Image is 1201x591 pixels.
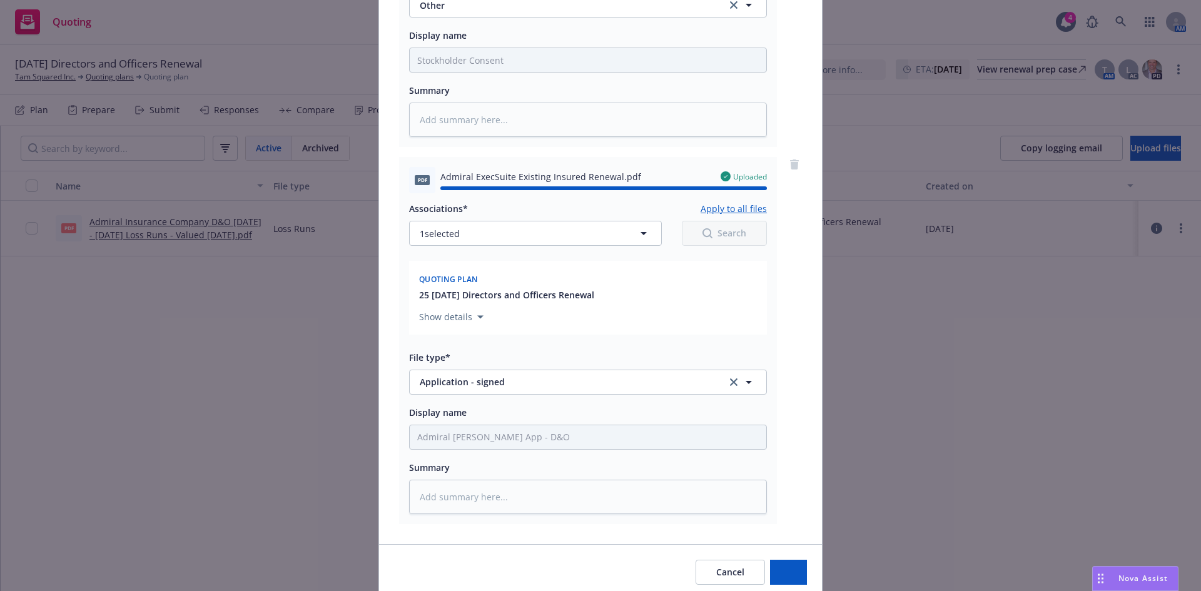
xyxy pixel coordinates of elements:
span: Cancel [716,566,744,578]
span: Summary [409,84,450,96]
button: Apply to all files [701,201,767,216]
button: 25 [DATE] Directors and Officers Renewal [419,288,594,301]
span: Admiral ExecSuite Existing Insured Renewal.pdf [440,170,641,183]
span: Associations* [409,203,468,215]
span: Add files [770,566,807,578]
button: Show details [414,310,489,325]
span: Display name [409,407,467,418]
a: clear selection [726,375,741,390]
button: Add files [770,560,807,585]
a: remove [787,157,802,172]
input: Add display name here... [410,48,766,72]
button: Cancel [696,560,765,585]
button: 1selected [409,221,662,246]
div: Drag to move [1093,567,1108,590]
span: Summary [409,462,450,473]
span: 1 selected [420,227,460,240]
span: Nova Assist [1118,573,1168,583]
span: pdf [415,175,430,184]
span: File type* [409,351,450,363]
span: Display name [409,29,467,41]
span: Uploaded [733,171,767,182]
button: Nova Assist [1092,566,1178,591]
span: Quoting plan [419,274,478,285]
input: Add display name here... [410,425,766,449]
span: Application - signed [420,375,709,388]
button: Application - signedclear selection [409,370,767,395]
